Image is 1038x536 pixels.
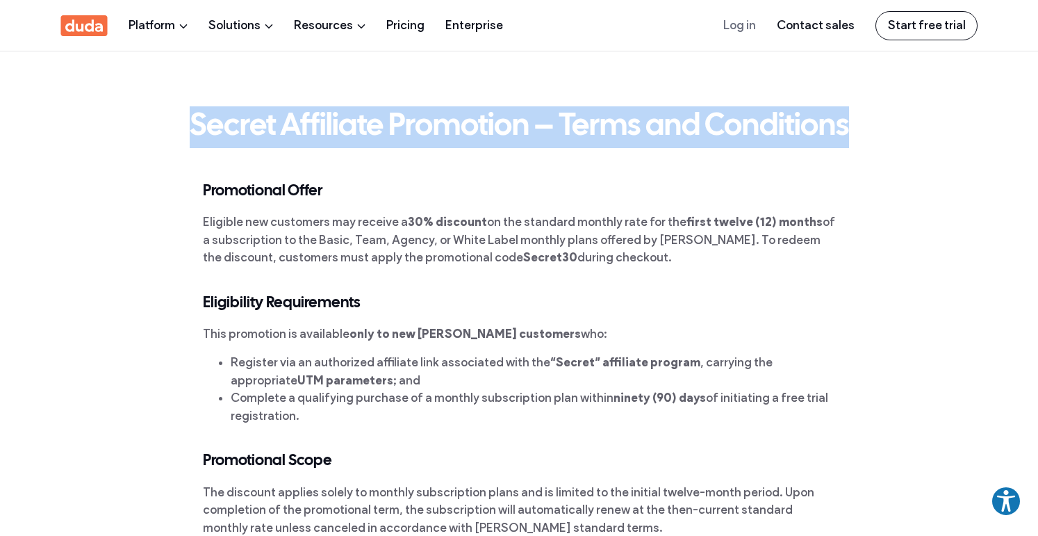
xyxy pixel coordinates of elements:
h1: Secret Affiliate Promotion – Terms and Conditions [190,106,849,148]
strong: “Secret” affiliate program [550,355,700,369]
strong: first twelve (12) months [686,215,823,229]
strong: Secret30 [523,250,577,264]
strong: only to new [PERSON_NAME] customers [349,327,581,341]
strong: 30% discount [408,215,487,229]
strong: UTM parameters [297,373,393,387]
p: This promotion is available who: [203,325,835,343]
p: Eligible new customers may receive a on the standard monthly rate for the of a subscription to th... [203,213,835,267]
a: Start free trial [875,11,978,40]
aside: Accessibility Help Desk [991,486,1021,519]
h4: Eligibility Requirements [203,295,835,311]
strong: ninety (90) days [613,391,706,405]
button: Explore your accessibility options [991,486,1021,517]
li: Register via an authorized affiliate link associated with the , carrying the appropriate ; and [231,354,835,389]
li: Complete a qualifying purchase of a monthly subscription plan within of initiating a free trial r... [231,389,835,425]
h4: Promotional Scope [203,453,835,469]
